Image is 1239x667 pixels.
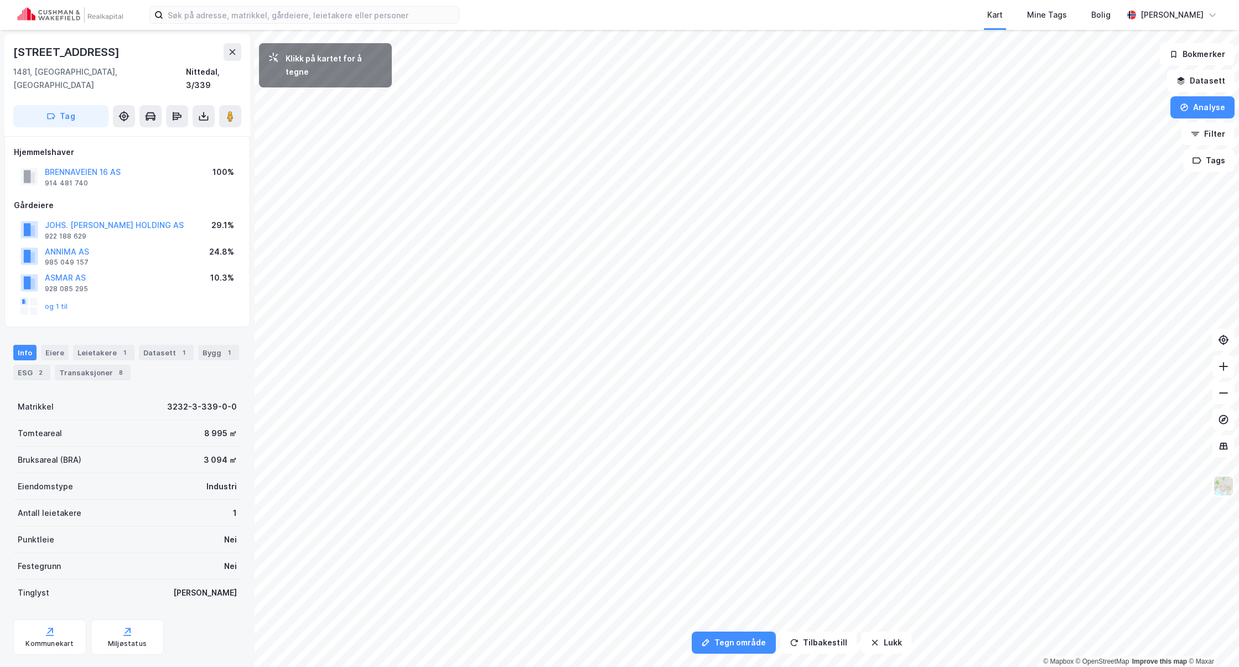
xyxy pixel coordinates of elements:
[13,365,50,380] div: ESG
[204,427,237,440] div: 8 995 ㎡
[18,7,123,23] img: cushman-wakefield-realkapital-logo.202ea83816669bd177139c58696a8fa1.svg
[1091,8,1111,22] div: Bolig
[1043,658,1074,665] a: Mapbox
[45,285,88,293] div: 928 085 295
[224,533,237,546] div: Nei
[45,258,89,267] div: 985 049 157
[1167,70,1235,92] button: Datasett
[1027,8,1067,22] div: Mine Tags
[45,179,88,188] div: 914 481 740
[13,43,122,61] div: [STREET_ADDRESS]
[209,245,234,258] div: 24.8%
[25,639,74,648] div: Kommunekart
[211,219,234,232] div: 29.1%
[204,453,237,467] div: 3 094 ㎡
[692,632,776,654] button: Tegn område
[119,347,130,358] div: 1
[18,506,81,520] div: Antall leietakere
[18,453,81,467] div: Bruksareal (BRA)
[55,365,131,380] div: Transaksjoner
[1076,658,1129,665] a: OpenStreetMap
[1184,614,1239,667] iframe: Chat Widget
[206,480,237,493] div: Industri
[286,52,383,79] div: Klikk på kartet for å tegne
[1160,43,1235,65] button: Bokmerker
[18,586,49,599] div: Tinglyst
[212,166,234,179] div: 100%
[1140,8,1204,22] div: [PERSON_NAME]
[115,367,126,378] div: 8
[186,65,241,92] div: Nittedal, 3/339
[18,560,61,573] div: Festegrunn
[108,639,147,648] div: Miljøstatus
[35,367,46,378] div: 2
[173,586,237,599] div: [PERSON_NAME]
[18,533,54,546] div: Punktleie
[987,8,1003,22] div: Kart
[1181,123,1235,145] button: Filter
[13,105,108,127] button: Tag
[14,146,241,159] div: Hjemmelshaver
[1170,96,1235,118] button: Analyse
[14,199,241,212] div: Gårdeiere
[18,427,62,440] div: Tomteareal
[139,345,194,360] div: Datasett
[13,345,37,360] div: Info
[1132,658,1187,665] a: Improve this map
[233,506,237,520] div: 1
[780,632,857,654] button: Tilbakestill
[1213,475,1234,497] img: Z
[167,400,237,413] div: 3232-3-339-0-0
[73,345,134,360] div: Leietakere
[861,632,911,654] button: Lukk
[18,480,73,493] div: Eiendomstype
[198,345,239,360] div: Bygg
[178,347,189,358] div: 1
[13,65,186,92] div: 1481, [GEOGRAPHIC_DATA], [GEOGRAPHIC_DATA]
[224,347,235,358] div: 1
[1183,149,1235,172] button: Tags
[41,345,69,360] div: Eiere
[163,7,459,23] input: Søk på adresse, matrikkel, gårdeiere, leietakere eller personer
[224,560,237,573] div: Nei
[1184,614,1239,667] div: Kontrollprogram for chat
[18,400,54,413] div: Matrikkel
[210,271,234,285] div: 10.3%
[45,232,86,241] div: 922 188 629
